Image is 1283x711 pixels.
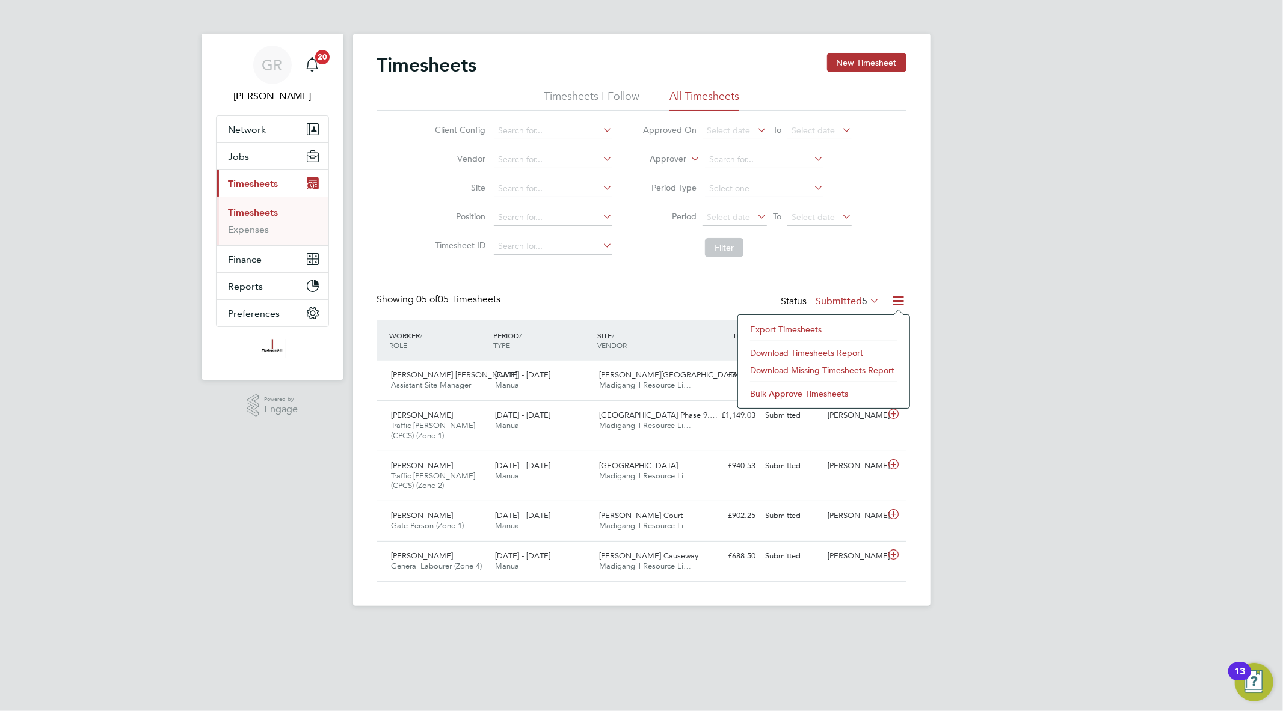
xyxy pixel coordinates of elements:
span: VENDOR [597,340,627,350]
span: Madigangill Resource Li… [599,420,691,430]
input: Search for... [494,209,612,226]
div: [PERSON_NAME] [823,406,885,426]
label: Period Type [642,182,697,193]
span: GR [262,57,283,73]
span: Powered by [264,394,298,404]
li: Bulk Approve Timesheets [744,385,903,402]
span: Finance [229,254,262,265]
input: Search for... [494,123,612,139]
span: [GEOGRAPHIC_DATA] Phase 9.… [599,410,718,420]
label: Position [431,211,485,222]
span: General Labourer (Zone 4) [392,561,482,571]
div: Status [781,293,882,310]
span: Preferences [229,308,280,319]
span: / [420,331,423,340]
span: / [519,331,522,340]
div: PERIOD [490,325,594,356]
span: [PERSON_NAME] [392,410,454,420]
span: [PERSON_NAME] Court [599,510,683,520]
span: 5 [863,295,868,307]
span: 05 Timesheets [417,293,501,305]
span: Select date [707,212,750,222]
div: Timesheets [217,197,328,245]
label: Period [642,211,697,222]
li: Download Timesheets Report [744,344,903,361]
span: TOTAL [733,331,755,340]
span: Manual [495,380,521,390]
span: To [769,122,785,138]
span: Jobs [229,151,250,162]
div: [PERSON_NAME] [823,506,885,526]
button: Finance [217,246,328,272]
span: [DATE] - [DATE] [495,460,550,471]
span: [DATE] - [DATE] [495,510,550,520]
input: Search for... [494,238,612,255]
h2: Timesheets [377,53,477,77]
span: Manual [495,471,521,481]
div: Submitted [761,506,823,526]
label: Site [431,182,485,193]
div: £1,149.03 [698,406,761,426]
li: Download Missing Timesheets Report [744,362,903,379]
span: Select date [792,125,835,136]
li: Export Timesheets [744,321,903,338]
div: Submitted [761,406,823,426]
label: Submitted [816,295,880,307]
span: Manual [495,561,521,571]
label: Timesheet ID [431,240,485,251]
span: [DATE] - [DATE] [495,370,550,380]
span: Reports [229,281,263,292]
div: Showing [377,293,503,306]
button: Open Resource Center, 13 new notifications [1235,663,1273,701]
span: 05 of [417,293,438,305]
span: [PERSON_NAME] Causeway [599,551,698,561]
span: Manual [495,420,521,430]
span: Manual [495,520,521,531]
input: Select one [705,180,823,197]
button: Filter [705,238,743,257]
span: [PERSON_NAME] [392,551,454,561]
a: Go to home page [216,339,329,358]
span: Goncalo Rodrigues [216,89,329,103]
button: Preferences [217,300,328,326]
span: Traffic [PERSON_NAME] (CPCS) (Zone 1) [392,420,476,441]
label: Vendor [431,153,485,164]
span: Network [229,124,266,135]
a: Expenses [229,224,269,235]
span: Select date [707,125,750,136]
span: Madigangill Resource Li… [599,561,691,571]
span: [GEOGRAPHIC_DATA] [599,460,678,471]
a: Powered byEngage [247,394,298,417]
div: £688.50 [698,546,761,566]
span: [DATE] - [DATE] [495,551,550,561]
li: All Timesheets [669,89,739,111]
label: Approved On [642,124,697,135]
a: GR[PERSON_NAME] [216,46,329,103]
button: Timesheets [217,170,328,197]
div: [PERSON_NAME] [823,456,885,476]
button: Reports [217,273,328,299]
label: Client Config [431,124,485,135]
div: Submitted [761,456,823,476]
span: Gate Person (Zone 1) [392,520,464,531]
span: [PERSON_NAME] [392,460,454,471]
span: To [769,209,785,224]
div: [PERSON_NAME] [823,546,885,566]
span: / [612,331,614,340]
span: [PERSON_NAME][GEOGRAPHIC_DATA] [599,370,740,380]
span: Madigangill Resource Li… [599,380,691,390]
div: SITE [594,325,698,356]
input: Search for... [705,151,823,168]
span: TYPE [493,340,510,350]
input: Search for... [494,151,612,168]
button: Network [217,116,328,142]
input: Search for... [494,180,612,197]
span: Engage [264,404,298,415]
div: WORKER [387,325,491,356]
span: ROLE [390,340,408,350]
label: Approver [632,153,686,165]
div: £940.53 [698,456,761,476]
a: Timesheets [229,207,278,218]
div: 13 [1234,671,1245,687]
button: New Timesheet [827,53,906,72]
